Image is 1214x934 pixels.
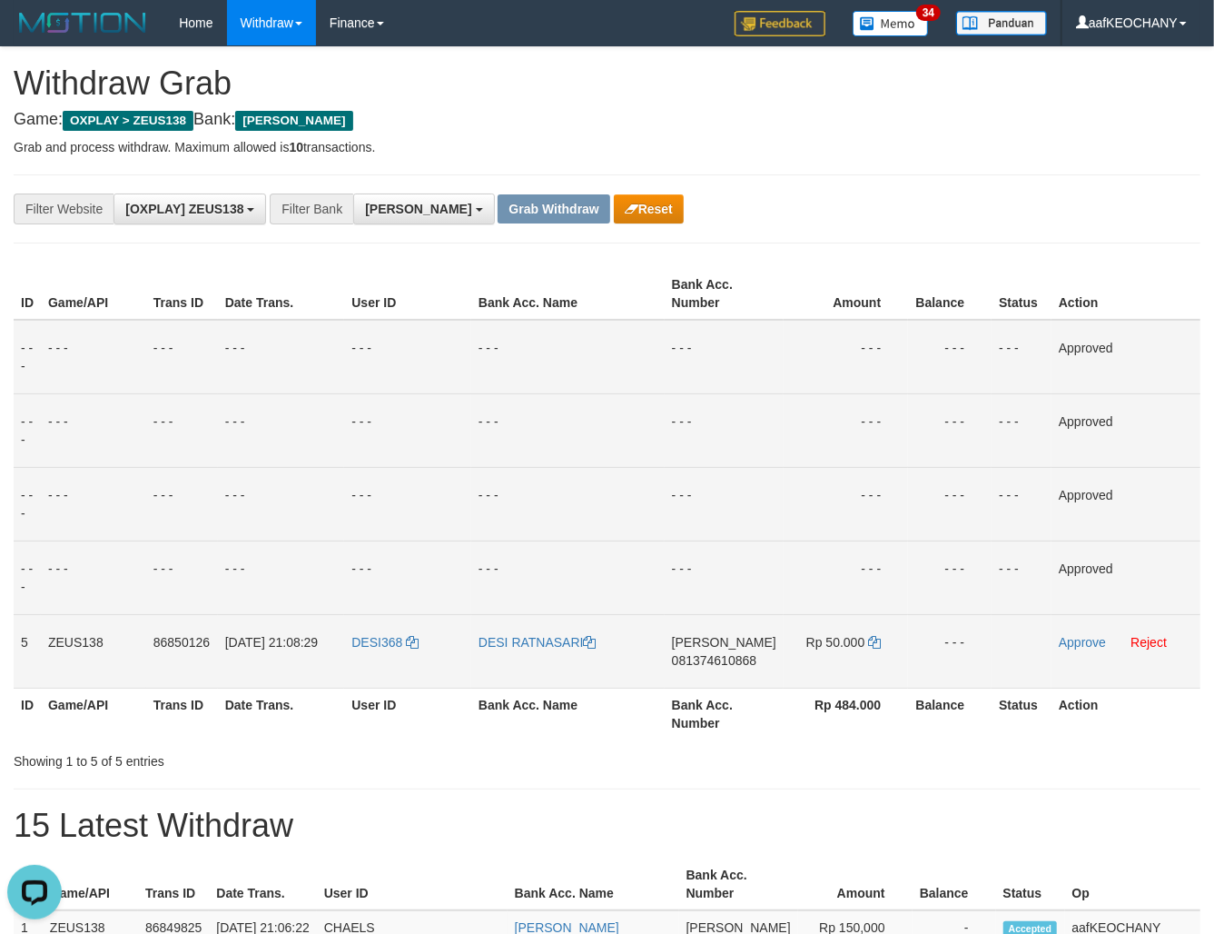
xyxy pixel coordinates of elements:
[41,688,146,740] th: Game/API
[471,393,665,467] td: - - -
[14,393,41,467] td: - - -
[665,541,784,614] td: - - -
[471,688,665,740] th: Bank Acc. Name
[992,320,1051,394] td: - - -
[471,467,665,541] td: - - -
[14,9,152,36] img: MOTION_logo.png
[344,688,471,740] th: User ID
[996,859,1065,910] th: Status
[471,320,665,394] td: - - -
[14,268,41,320] th: ID
[14,467,41,541] td: - - -
[289,140,303,154] strong: 10
[784,467,908,541] td: - - -
[146,393,218,467] td: - - -
[908,268,992,320] th: Balance
[665,268,784,320] th: Bank Acc. Number
[317,859,508,910] th: User ID
[351,635,419,650] a: DESI368
[14,111,1200,129] h4: Game: Bank:
[14,541,41,614] td: - - -
[853,11,929,36] img: Button%20Memo.svg
[913,859,996,910] th: Balance
[14,194,114,224] div: Filter Website
[14,808,1200,844] h1: 15 Latest Withdraw
[916,5,941,21] span: 34
[344,320,471,394] td: - - -
[14,614,41,688] td: 5
[908,541,992,614] td: - - -
[1130,635,1167,650] a: Reject
[992,467,1051,541] td: - - -
[344,467,471,541] td: - - -
[992,268,1051,320] th: Status
[665,688,784,740] th: Bank Acc. Number
[41,614,146,688] td: ZEUS138
[14,65,1200,102] h1: Withdraw Grab
[868,635,881,650] a: Copy 50000 to clipboard
[344,541,471,614] td: - - -
[146,268,218,320] th: Trans ID
[218,268,345,320] th: Date Trans.
[351,635,402,650] span: DESI368
[798,859,913,910] th: Amount
[784,320,908,394] td: - - -
[908,393,992,467] td: - - -
[665,320,784,394] td: - - -
[1051,688,1200,740] th: Action
[14,688,41,740] th: ID
[665,467,784,541] td: - - -
[365,202,471,216] span: [PERSON_NAME]
[956,11,1047,35] img: panduan.png
[908,320,992,394] td: - - -
[218,393,345,467] td: - - -
[1051,541,1200,614] td: Approved
[146,688,218,740] th: Trans ID
[479,635,597,650] a: DESI RATNASARI
[14,138,1200,156] p: Grab and process withdraw. Maximum allowed is transactions.
[344,268,471,320] th: User ID
[614,194,684,224] button: Reset
[41,320,146,394] td: - - -
[41,467,146,541] td: - - -
[784,541,908,614] td: - - -
[41,268,146,320] th: Game/API
[471,268,665,320] th: Bank Acc. Name
[806,635,865,650] span: Rp 50.000
[153,635,210,650] span: 86850126
[1051,467,1200,541] td: Approved
[471,541,665,614] td: - - -
[344,393,471,467] td: - - -
[1051,320,1200,394] td: Approved
[735,11,825,36] img: Feedback.jpg
[992,541,1051,614] td: - - -
[1051,393,1200,467] td: Approved
[41,541,146,614] td: - - -
[209,859,316,910] th: Date Trans.
[218,320,345,394] td: - - -
[225,635,318,650] span: [DATE] 21:08:29
[43,859,138,910] th: Game/API
[41,393,146,467] td: - - -
[146,541,218,614] td: - - -
[1051,268,1200,320] th: Action
[672,653,756,668] span: Copy 081374610868 to clipboard
[138,859,209,910] th: Trans ID
[1065,859,1200,910] th: Op
[7,7,62,62] button: Open LiveChat chat widget
[218,541,345,614] td: - - -
[784,268,908,320] th: Amount
[498,194,609,224] button: Grab Withdraw
[1059,635,1106,650] a: Approve
[784,393,908,467] td: - - -
[784,688,908,740] th: Rp 484.000
[908,688,992,740] th: Balance
[508,859,679,910] th: Bank Acc. Name
[672,635,776,650] span: [PERSON_NAME]
[14,745,492,770] div: Showing 1 to 5 of 5 entries
[908,614,992,688] td: - - -
[14,320,41,394] td: - - -
[353,194,494,224] button: [PERSON_NAME]
[218,688,345,740] th: Date Trans.
[992,688,1051,740] th: Status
